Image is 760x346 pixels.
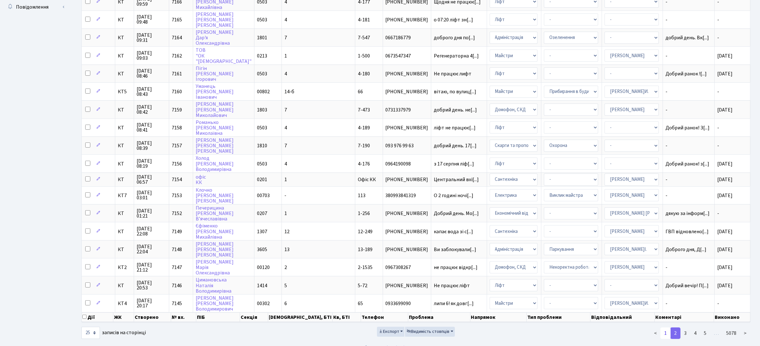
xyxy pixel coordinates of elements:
[82,312,113,322] th: Дії
[666,301,712,306] span: -
[717,300,719,307] span: -
[172,124,182,131] span: 7158
[717,124,719,131] span: -
[722,327,740,339] a: 5078
[257,228,267,235] span: 1307
[137,208,166,219] span: [DATE] 01:21
[284,264,287,271] span: 2
[118,17,131,22] span: КТ
[434,34,475,41] span: доброго дня по[...]
[717,70,733,77] span: [DATE]
[700,327,710,339] a: 5
[666,282,709,289] span: Добрий вечір! П[...]
[666,70,707,77] span: Добрий ранок ![...]
[386,17,429,22] span: [PHONE_NUMBER]
[196,65,234,83] a: Пігін[PERSON_NAME]Ігорович
[434,300,474,307] span: липи 6! як довг[...]
[118,283,131,288] span: КТ
[196,119,234,137] a: Романько[PERSON_NAME]Миколаївна
[172,88,182,95] span: 7160
[434,16,473,23] span: о 07:20 ліфт зн[...]
[386,177,429,182] span: [PHONE_NUMBER]
[717,210,719,217] span: -
[717,142,719,149] span: -
[196,258,234,276] a: [PERSON_NAME]МаріяОлександрівна
[196,47,252,65] a: ТОВ"ОК"[DEMOGRAPHIC_DATA]"
[137,262,166,273] span: [DATE] 21:12
[407,328,449,335] span: Видимість стовпців
[137,87,166,97] span: [DATE] 08:43
[172,176,182,183] span: 7154
[717,228,733,235] span: [DATE]
[666,228,709,235] span: ГВП відновлено[...]
[257,124,267,131] span: 0503
[118,177,131,182] span: КТ
[358,34,370,41] span: 7-547
[172,300,182,307] span: 7145
[660,327,671,339] a: 1
[118,125,131,130] span: КТ
[134,312,171,322] th: Створено
[137,14,166,25] span: [DATE] 09:48
[284,246,290,253] span: 13
[118,301,131,306] span: КТ4
[257,176,267,183] span: 0201
[196,83,234,101] a: Уманець[PERSON_NAME]Іванович
[172,52,182,59] span: 7162
[358,176,376,183] span: Офіс КК
[137,141,166,151] span: [DATE] 08:39
[666,89,712,94] span: -
[386,125,429,130] span: [PHONE_NUMBER]
[666,143,712,148] span: -
[655,312,714,322] th: Коментарі
[118,89,131,94] span: КТ5
[81,327,100,339] select: записів на сторінці
[358,52,370,59] span: 1-500
[386,283,429,288] span: [PHONE_NUMBER]
[434,228,473,235] span: капає вода зі с[...]
[434,283,484,288] span: Не працює ліфт
[257,142,267,149] span: 1810
[434,264,478,271] span: не працює відкр[...]
[172,264,182,271] span: 7147
[386,247,429,252] span: [PHONE_NUMBER]
[196,187,234,204] a: Клочко[PERSON_NAME][PERSON_NAME]
[666,265,712,270] span: -
[196,101,234,119] a: [PERSON_NAME][PERSON_NAME]Миколайович
[717,264,733,271] span: [DATE]
[196,173,206,186] a: офісКК
[717,192,733,199] span: [DATE]
[172,160,182,167] span: 7156
[717,34,719,41] span: -
[268,312,333,322] th: [DEMOGRAPHIC_DATA], БТІ
[137,50,166,61] span: [DATE] 09:03
[137,298,166,308] span: [DATE] 20:17
[257,160,267,167] span: 0503
[113,312,134,322] th: ЖК
[386,161,429,166] span: 0964190098
[386,301,429,306] span: 0933699090
[172,282,182,289] span: 7146
[358,264,372,271] span: 2-1535
[434,142,477,149] span: добрий день. 17[...]
[240,312,268,322] th: Секція
[257,34,267,41] span: 1801
[379,328,399,335] span: Експорт
[358,246,372,253] span: 13-189
[386,107,429,112] span: 0731337979
[591,312,655,322] th: Відповідальний
[172,16,182,23] span: 7165
[196,11,234,29] a: [PERSON_NAME][PERSON_NAME][PERSON_NAME]
[358,228,372,235] span: 12-249
[358,70,370,77] span: 4-180
[358,88,363,95] span: 66
[118,193,131,198] span: КТ7
[717,246,733,253] span: [DATE]
[196,29,234,47] a: [PERSON_NAME]Дар'яОлександрівна
[717,176,733,183] span: [DATE]
[666,160,709,167] span: Добрий ранок! з[...]
[172,246,182,253] span: 7148
[284,16,287,23] span: 4
[137,104,166,115] span: [DATE] 08:42
[666,124,710,131] span: Добрий ранок! З[...]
